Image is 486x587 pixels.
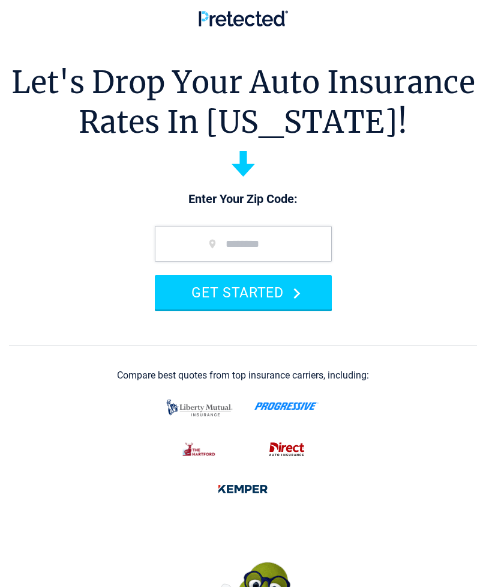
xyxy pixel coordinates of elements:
[143,191,344,208] p: Enter Your Zip Code:
[254,402,319,410] img: progressive
[263,437,311,462] img: direct
[155,226,332,262] input: zip code
[117,370,369,381] div: Compare best quotes from top insurance carriers, including:
[155,275,332,309] button: GET STARTED
[163,394,236,422] img: liberty
[176,437,223,462] img: thehartford
[11,63,475,142] h1: Let's Drop Your Auto Insurance Rates In [US_STATE]!
[211,476,275,502] img: kemper
[199,10,288,26] img: Pretected Logo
